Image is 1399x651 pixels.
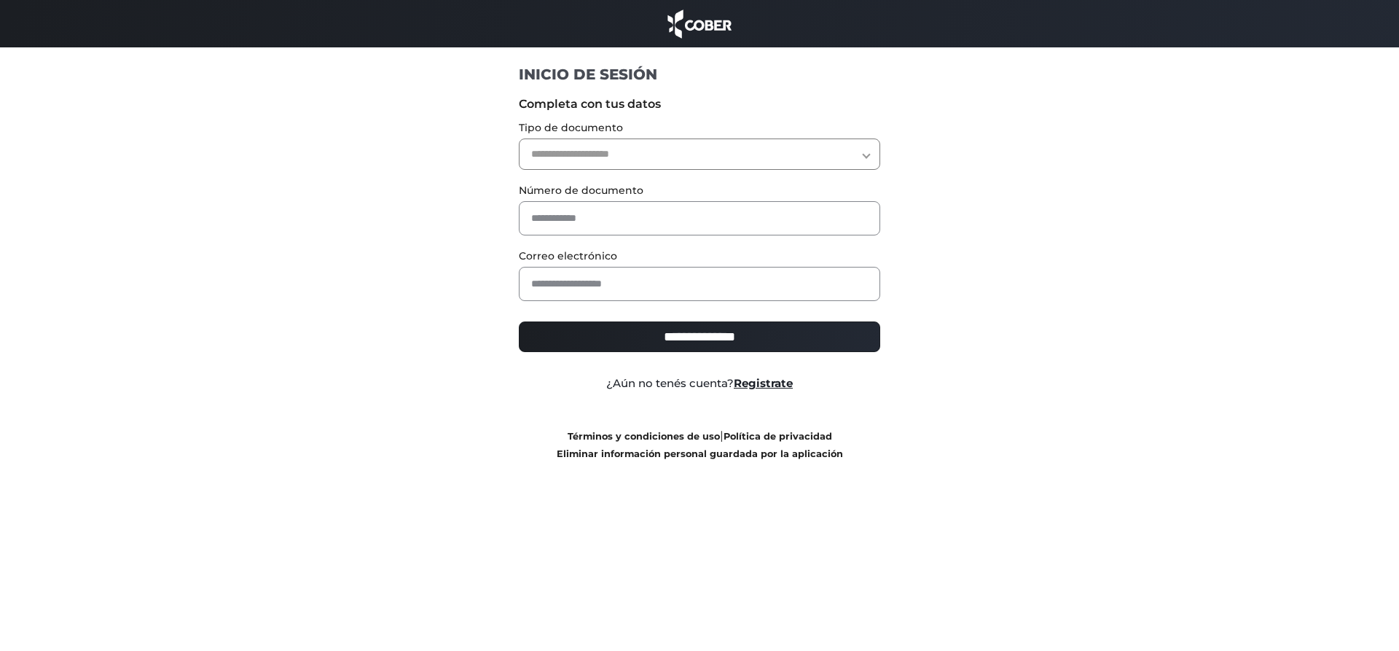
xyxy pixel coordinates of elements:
a: Registrate [734,376,793,390]
img: cober_marca.png [664,7,735,40]
label: Correo electrónico [519,249,881,264]
a: Política de privacidad [724,431,832,442]
a: Términos y condiciones de uso [568,431,720,442]
a: Eliminar información personal guardada por la aplicación [557,448,843,459]
label: Tipo de documento [519,120,881,136]
h1: INICIO DE SESIÓN [519,65,881,84]
label: Número de documento [519,183,881,198]
div: | [508,427,892,462]
label: Completa con tus datos [519,95,881,113]
div: ¿Aún no tenés cuenta? [508,375,892,392]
